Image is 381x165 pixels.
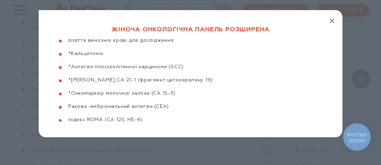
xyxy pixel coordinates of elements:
li: Індекс ROMA (СА 125, НЕ-4) [54,117,327,123]
li: Взяття венозної крові для дослідження [54,37,327,44]
li: *Кальцитонін [54,50,327,57]
li: *Антиген плоскоклітинної карциноми (SCC) [54,64,327,70]
span: КНОПКА ЗВ'ЯЗКУ [347,131,366,144]
li: *Онкомаркер молочної залози (СА 15-3) [54,90,327,96]
li: Раково-ембріональний антиген (СЕА) [54,103,327,110]
div: Жіноча онкологічна панель розширена [54,26,327,39]
li: *[PERSON_NAME] СА 21-1 (фрагмент цитокератину 19) [54,77,327,83]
